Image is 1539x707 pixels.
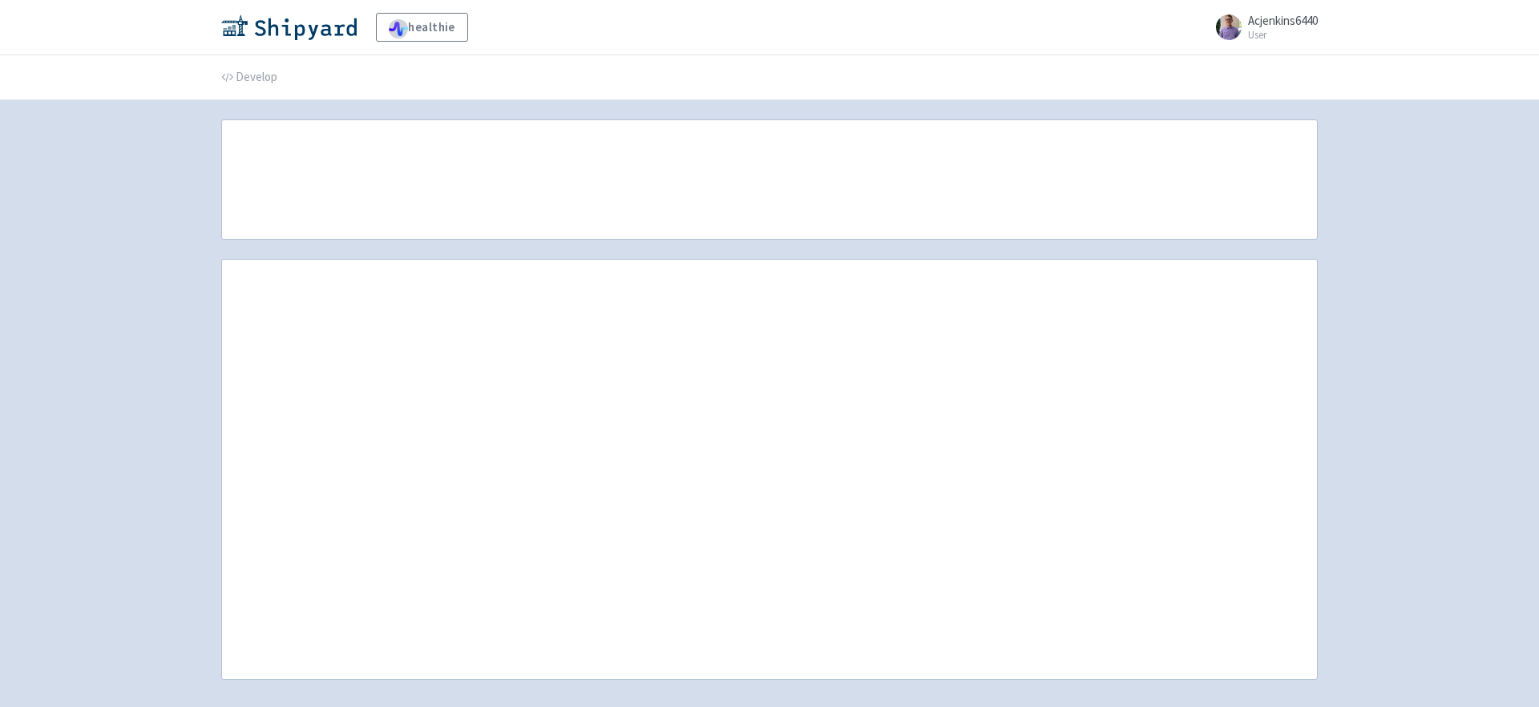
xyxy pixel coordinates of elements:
[376,13,468,42] a: healthie
[1248,30,1318,40] small: User
[221,55,277,100] a: Develop
[1206,14,1318,40] a: Acjenkins6440 User
[221,14,357,40] img: Shipyard logo
[1248,13,1318,28] span: Acjenkins6440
